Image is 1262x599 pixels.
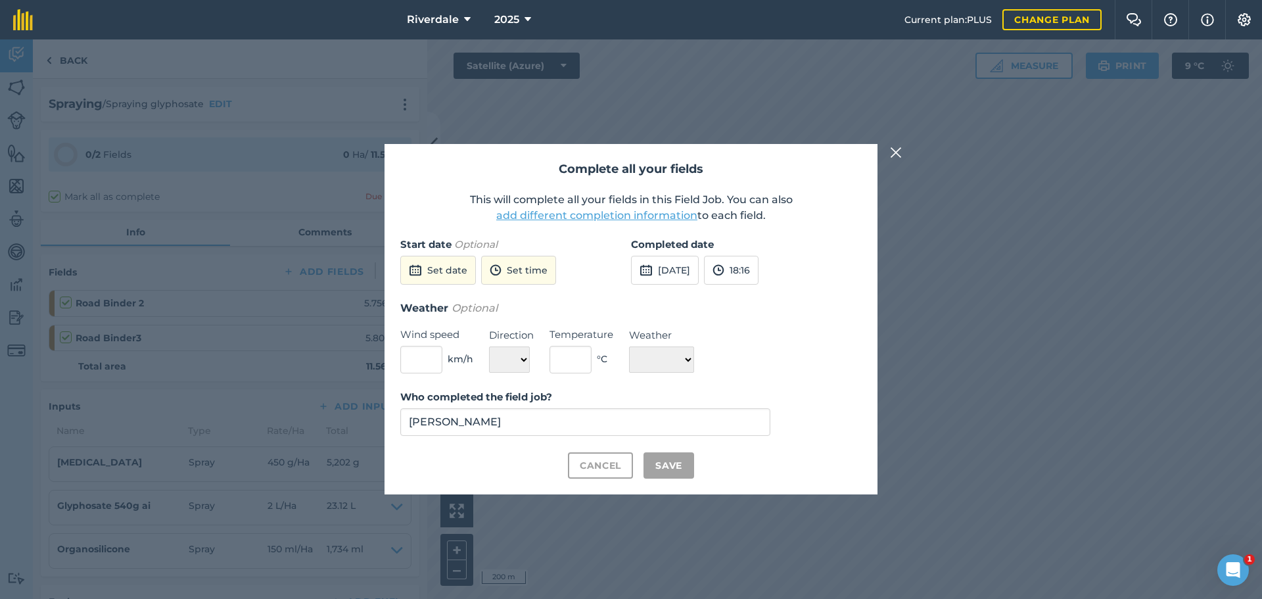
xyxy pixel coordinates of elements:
[448,352,473,366] span: km/h
[400,160,862,179] h2: Complete all your fields
[1163,13,1179,26] img: A question mark icon
[400,192,862,224] p: This will complete all your fields in this Field Job. You can also to each field.
[489,327,534,343] label: Direction
[643,452,694,479] button: Save
[454,238,498,251] em: Optional
[407,12,459,28] span: Riverdale
[400,256,476,285] button: Set date
[640,262,653,278] img: svg+xml;base64,PD94bWwgdmVyc2lvbj0iMS4wIiBlbmNvZGluZz0idXRmLTgiPz4KPCEtLSBHZW5lcmF0b3I6IEFkb2JlIE...
[904,12,992,27] span: Current plan : PLUS
[1217,554,1249,586] iframe: Intercom live chat
[13,9,33,30] img: fieldmargin Logo
[409,262,422,278] img: svg+xml;base64,PD94bWwgdmVyc2lvbj0iMS4wIiBlbmNvZGluZz0idXRmLTgiPz4KPCEtLSBHZW5lcmF0b3I6IEFkb2JlIE...
[1236,13,1252,26] img: A cog icon
[400,391,552,403] strong: Who completed the field job?
[1244,554,1255,565] span: 1
[400,238,452,251] strong: Start date
[1201,12,1214,28] img: svg+xml;base64,PHN2ZyB4bWxucz0iaHR0cDovL3d3dy53My5vcmcvMjAwMC9zdmciIHdpZHRoPSIxNyIgaGVpZ2h0PSIxNy...
[631,238,714,251] strong: Completed date
[494,12,519,28] span: 2025
[481,256,556,285] button: Set time
[631,256,699,285] button: [DATE]
[400,300,862,317] h3: Weather
[629,327,694,343] label: Weather
[568,452,633,479] button: Cancel
[1002,9,1102,30] a: Change plan
[490,262,502,278] img: svg+xml;base64,PD94bWwgdmVyc2lvbj0iMS4wIiBlbmNvZGluZz0idXRmLTgiPz4KPCEtLSBHZW5lcmF0b3I6IEFkb2JlIE...
[704,256,759,285] button: 18:16
[549,327,613,343] label: Temperature
[452,302,498,314] em: Optional
[713,262,724,278] img: svg+xml;base64,PD94bWwgdmVyc2lvbj0iMS4wIiBlbmNvZGluZz0idXRmLTgiPz4KPCEtLSBHZW5lcmF0b3I6IEFkb2JlIE...
[400,327,473,343] label: Wind speed
[496,208,697,224] button: add different completion information
[1126,13,1142,26] img: Two speech bubbles overlapping with the left bubble in the forefront
[890,145,902,160] img: svg+xml;base64,PHN2ZyB4bWxucz0iaHR0cDovL3d3dy53My5vcmcvMjAwMC9zdmciIHdpZHRoPSIyMiIgaGVpZ2h0PSIzMC...
[597,352,607,366] span: ° C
